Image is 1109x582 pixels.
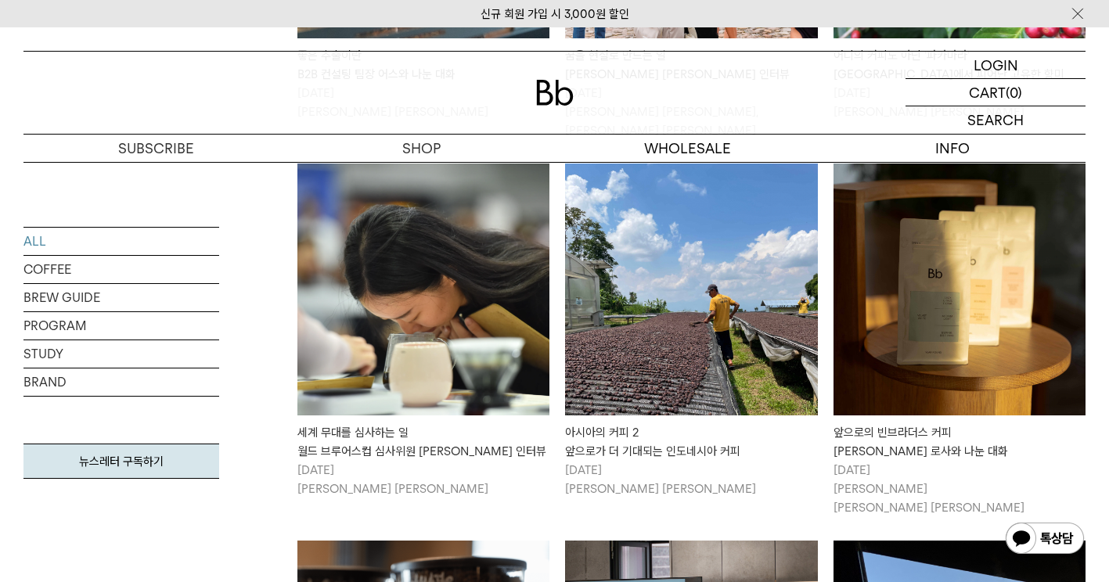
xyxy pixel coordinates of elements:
[565,163,817,498] a: 아시아의 커피 2앞으로가 더 기대되는 인도네시아 커피 아시아의 커피 2앞으로가 더 기대되는 인도네시아 커피 [DATE][PERSON_NAME] [PERSON_NAME]
[555,135,820,162] p: WHOLESALE
[297,461,549,498] p: [DATE] [PERSON_NAME] [PERSON_NAME]
[23,444,219,479] a: 뉴스레터 구독하기
[565,423,817,461] div: 아시아의 커피 2 앞으로가 더 기대되는 인도네시아 커피
[565,163,817,415] img: 아시아의 커피 2앞으로가 더 기대되는 인도네시아 커피
[969,79,1006,106] p: CART
[834,163,1086,415] img: 앞으로의 빈브라더스 커피 그린빈 바이어 로사와 나눈 대화
[967,106,1024,134] p: SEARCH
[820,135,1086,162] p: INFO
[23,135,289,162] a: SUBSCRIBE
[565,461,817,498] p: [DATE] [PERSON_NAME] [PERSON_NAME]
[23,228,219,255] a: ALL
[834,461,1086,517] p: [DATE] [PERSON_NAME] [PERSON_NAME] [PERSON_NAME]
[536,80,574,106] img: 로고
[974,52,1018,78] p: LOGIN
[289,135,554,162] a: SHOP
[23,368,219,396] a: BRAND
[1004,521,1086,559] img: 카카오톡 채널 1:1 채팅 버튼
[297,163,549,498] a: 세계 무대를 심사하는 일월드 브루어스컵 심사위원 크리스티 인터뷰 세계 무대를 심사하는 일월드 브루어스컵 심사위원 [PERSON_NAME] 인터뷰 [DATE][PERSON_NA...
[297,163,549,415] img: 세계 무대를 심사하는 일월드 브루어스컵 심사위원 크리스티 인터뷰
[834,423,1086,461] div: 앞으로의 빈브라더스 커피 [PERSON_NAME] 로사와 나눈 대화
[23,312,219,339] a: PROGRAM
[481,7,629,21] a: 신규 회원 가입 시 3,000원 할인
[23,284,219,311] a: BREW GUIDE
[23,256,219,283] a: COFFEE
[906,52,1086,79] a: LOGIN
[834,163,1086,517] a: 앞으로의 빈브라더스 커피 그린빈 바이어 로사와 나눈 대화 앞으로의 빈브라더스 커피[PERSON_NAME] 로사와 나눈 대화 [DATE][PERSON_NAME][PERSON_N...
[1006,79,1022,106] p: (0)
[906,79,1086,106] a: CART (0)
[297,423,549,461] div: 세계 무대를 심사하는 일 월드 브루어스컵 심사위원 [PERSON_NAME] 인터뷰
[23,340,219,368] a: STUDY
